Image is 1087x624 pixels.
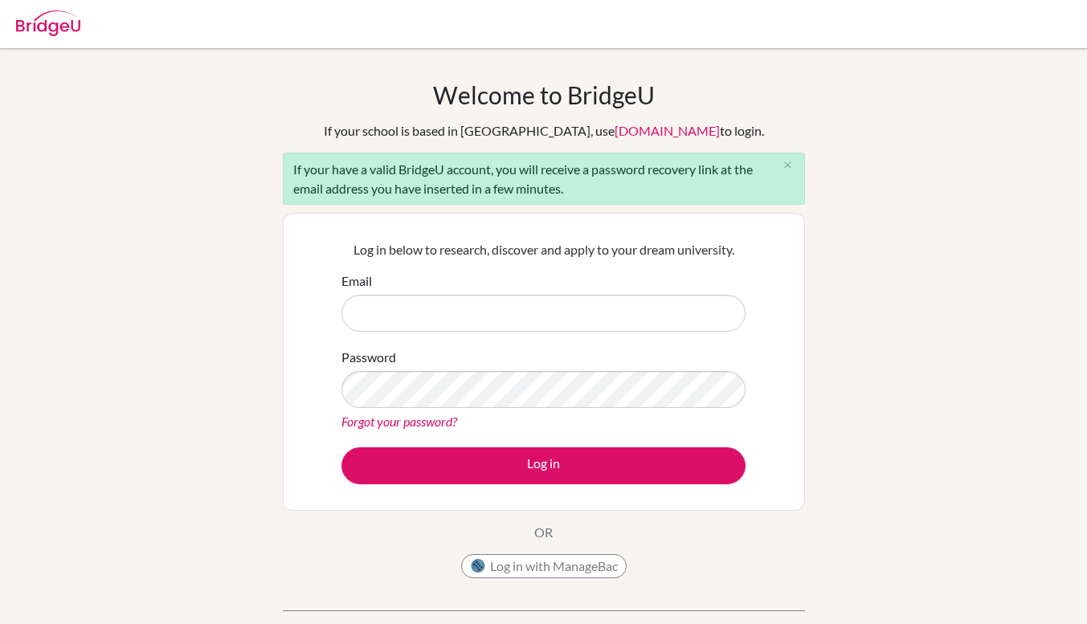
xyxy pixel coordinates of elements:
[341,240,746,259] p: Log in below to research, discover and apply to your dream university.
[324,121,764,141] div: If your school is based in [GEOGRAPHIC_DATA], use to login.
[283,153,805,205] div: If your have a valid BridgeU account, you will receive a password recovery link at the email addr...
[341,447,746,484] button: Log in
[772,153,804,177] button: Close
[341,271,372,291] label: Email
[461,554,627,578] button: Log in with ManageBac
[615,123,720,138] a: [DOMAIN_NAME]
[341,348,396,367] label: Password
[16,10,80,36] img: Bridge-U
[782,159,794,171] i: close
[534,523,553,542] p: OR
[341,414,457,429] a: Forgot your password?
[433,80,655,109] h1: Welcome to BridgeU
